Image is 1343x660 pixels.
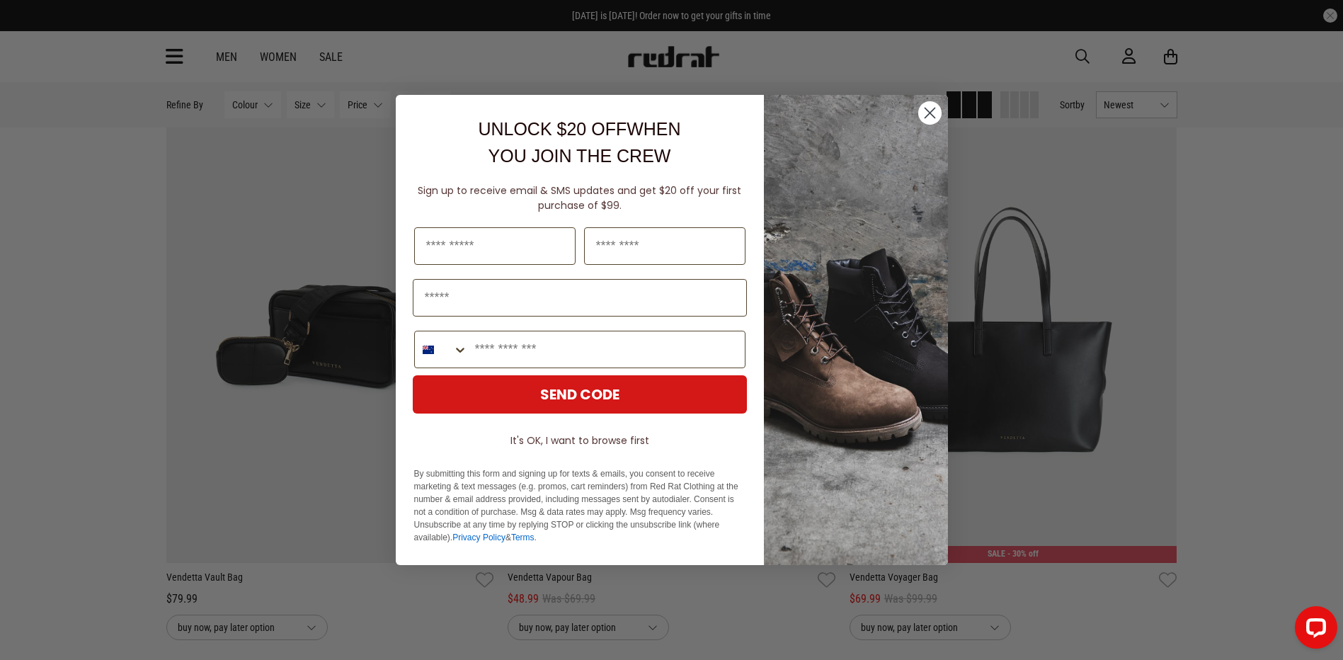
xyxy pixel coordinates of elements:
[415,331,468,368] button: Search Countries
[478,119,627,139] span: UNLOCK $20 OFF
[423,344,434,355] img: New Zealand
[627,119,680,139] span: WHEN
[511,533,535,542] a: Terms
[413,279,747,317] input: Email
[764,95,948,565] img: f7662613-148e-4c88-9575-6c6b5b55a647.jpeg
[488,146,671,166] span: YOU JOIN THE CREW
[414,467,745,544] p: By submitting this form and signing up for texts & emails, you consent to receive marketing & tex...
[413,375,747,414] button: SEND CODE
[413,428,747,453] button: It's OK, I want to browse first
[414,227,576,265] input: First Name
[1284,601,1343,660] iframe: LiveChat chat widget
[418,183,741,212] span: Sign up to receive email & SMS updates and get $20 off your first purchase of $99.
[918,101,942,125] button: Close dialog
[452,533,505,542] a: Privacy Policy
